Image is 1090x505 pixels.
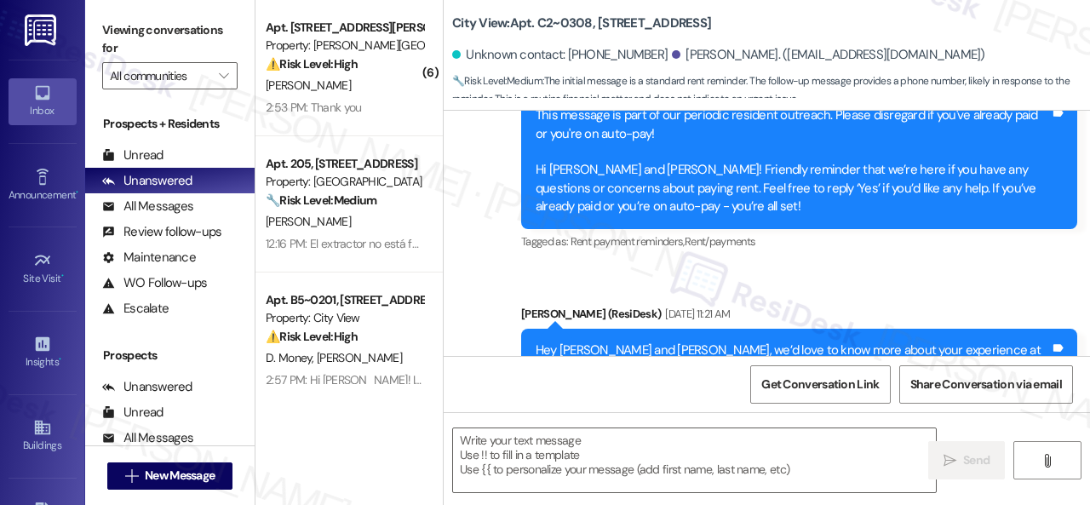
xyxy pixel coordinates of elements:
[102,404,163,422] div: Unread
[536,106,1050,216] div: This message is part of our periodic resident outreach. Please disregard if you've already paid o...
[9,78,77,124] a: Inbox
[266,291,423,309] div: Apt. B5~0201, [STREET_ADDRESS]
[536,341,1050,396] div: Hey [PERSON_NAME] and [PERSON_NAME], we’d love to know more about your experience at [GEOGRAPHIC_...
[102,146,163,164] div: Unread
[76,187,78,198] span: •
[750,365,890,404] button: Get Conversation Link
[266,192,376,208] strong: 🔧 Risk Level: Medium
[107,462,233,490] button: New Message
[9,413,77,459] a: Buildings
[266,214,351,229] span: [PERSON_NAME]
[85,347,255,364] div: Prospects
[266,155,423,173] div: Apt. 205, [STREET_ADDRESS]
[266,309,423,327] div: Property: City View
[452,14,711,32] b: City View: Apt. C2~0308, [STREET_ADDRESS]
[9,330,77,376] a: Insights •
[266,329,358,344] strong: ⚠️ Risk Level: High
[266,56,358,72] strong: ⚠️ Risk Level: High
[452,74,542,88] strong: 🔧 Risk Level: Medium
[110,62,210,89] input: All communities
[102,17,238,62] label: Viewing conversations for
[125,469,138,483] i: 
[102,172,192,190] div: Unanswered
[25,14,60,46] img: ResiDesk Logo
[317,350,402,365] span: [PERSON_NAME]
[9,246,77,292] a: Site Visit •
[899,365,1073,404] button: Share Conversation via email
[102,249,196,267] div: Maintenance
[761,376,879,393] span: Get Conversation Link
[266,236,639,251] div: 12:16 PM: El extractor no está funcionando bien se mantiene húmero el baño
[85,115,255,133] div: Prospects + Residents
[102,198,193,215] div: All Messages
[452,46,668,64] div: Unknown contact: [PHONE_NUMBER]
[672,46,985,64] div: [PERSON_NAME]. ([EMAIL_ADDRESS][DOMAIN_NAME])
[452,72,1090,109] span: : The initial message is a standard rent reminder. The follow-up message provides a phone number,...
[61,270,64,282] span: •
[661,305,730,323] div: [DATE] 11:21 AM
[910,376,1062,393] span: Share Conversation via email
[102,300,169,318] div: Escalate
[521,305,1077,329] div: [PERSON_NAME] (ResiDesk)
[685,234,756,249] span: Rent/payments
[266,19,423,37] div: Apt. [STREET_ADDRESS][PERSON_NAME]
[266,350,317,365] span: D. Money
[571,234,685,249] span: Rent payment reminders ,
[266,100,361,115] div: 2:53 PM: Thank you
[944,454,956,468] i: 
[963,451,990,469] span: Send
[266,37,423,55] div: Property: [PERSON_NAME][GEOGRAPHIC_DATA]
[102,274,207,292] div: WO Follow-ups
[521,229,1077,254] div: Tagged as:
[59,353,61,365] span: •
[219,69,228,83] i: 
[102,378,192,396] div: Unanswered
[1041,454,1053,468] i: 
[145,467,215,485] span: New Message
[928,441,1005,479] button: Send
[266,173,423,191] div: Property: [GEOGRAPHIC_DATA]
[266,77,351,93] span: [PERSON_NAME]
[102,223,221,241] div: Review follow-ups
[102,429,193,447] div: All Messages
